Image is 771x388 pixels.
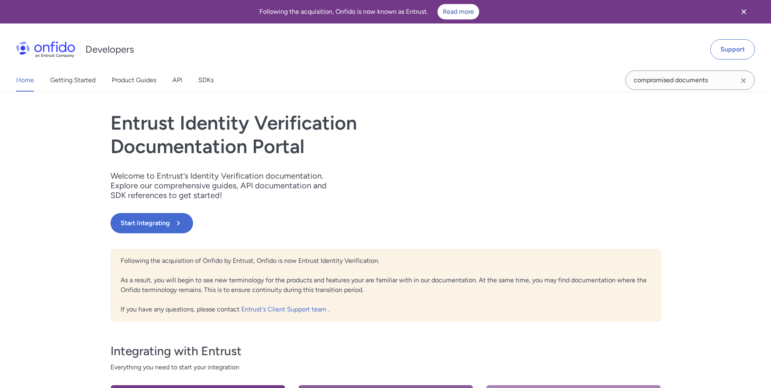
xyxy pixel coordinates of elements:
input: Onfido search input field [625,70,755,90]
div: Following the acquisition, Onfido is now known as Entrust. [10,4,729,19]
svg: Close banner [739,7,749,17]
a: API [172,69,182,92]
a: SDKs [198,69,214,92]
a: Support [710,39,755,60]
h1: Developers [85,43,134,56]
button: Close banner [729,2,759,22]
p: Welcome to Entrust’s Identity Verification documentation. Explore our comprehensive guides, API d... [110,171,337,200]
a: Start Integrating [110,213,496,233]
button: Start Integrating [110,213,193,233]
a: Home [16,69,34,92]
div: Following the acquisition of Onfido by Entrust, Onfido is now Entrust Identity Verification. As a... [110,249,661,321]
span: Everything you need to start your integration [110,362,661,372]
a: Getting Started [50,69,96,92]
a: Product Guides [112,69,156,92]
svg: Clear search field button [739,76,748,85]
h3: Integrating with Entrust [110,343,661,359]
h1: Entrust Identity Verification Documentation Portal [110,111,496,158]
a: Read more [438,4,479,19]
a: Entrust's Client Support team [241,305,328,313]
img: Onfido Logo [16,41,75,58]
